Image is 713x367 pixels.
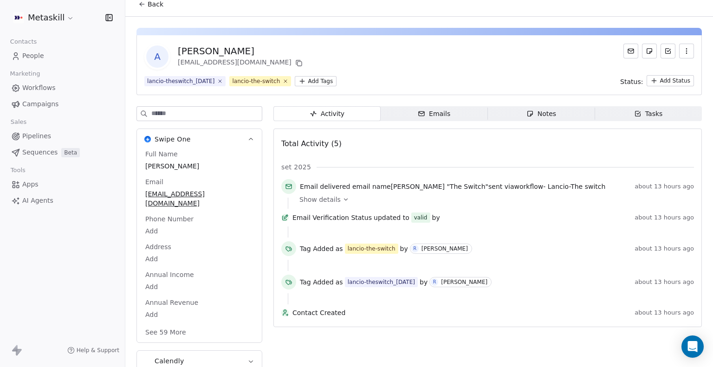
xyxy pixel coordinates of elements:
span: Campaigns [22,99,58,109]
span: Apps [22,180,39,189]
span: about 13 hours ago [635,309,694,316]
span: Annual Revenue [143,298,200,307]
span: Sequences [22,148,58,157]
span: Email delivered [300,183,350,190]
div: Emails [418,109,450,119]
span: Contact Created [292,308,631,317]
button: Swipe OneSwipe One [137,129,262,149]
a: SequencesBeta [7,145,117,160]
img: Swipe One [144,136,151,142]
span: by [400,244,408,253]
div: valid [414,213,428,222]
a: People [7,48,117,64]
div: [EMAIL_ADDRESS][DOMAIN_NAME] [178,58,305,69]
span: about 13 hours ago [635,183,694,190]
span: A [146,45,169,68]
span: Lancio-The switch [548,183,606,190]
img: Calendly [144,358,151,364]
span: email name sent via workflow - [300,182,605,191]
span: Tag Added [300,277,334,287]
span: Tag Added [300,244,334,253]
span: Full Name [143,149,180,159]
span: Marketing [6,67,44,81]
span: Add [145,226,253,236]
span: Metaskill [28,12,65,24]
span: as [336,277,343,287]
a: Campaigns [7,97,117,112]
span: Add [145,310,253,319]
a: Workflows [7,80,117,96]
span: Annual Income [143,270,196,279]
a: Help & Support [67,347,119,354]
div: Open Intercom Messenger [681,335,704,358]
div: Swipe OneSwipe One [137,149,262,342]
div: lancio-the-switch [348,245,395,253]
div: lancio-theswitch_[DATE] [147,77,214,85]
a: Apps [7,177,117,192]
img: AVATAR%20METASKILL%20-%20Colori%20Positivo.png [13,12,24,23]
a: Pipelines [7,129,117,144]
span: Show details [299,195,341,204]
span: updated to [374,213,409,222]
span: by [432,213,440,222]
span: Tools [6,163,29,177]
div: lancio-theswitch_[DATE] [348,278,415,286]
span: Email [143,177,165,187]
span: Total Activity (5) [281,139,342,148]
div: Tasks [634,109,663,119]
span: [EMAIL_ADDRESS][DOMAIN_NAME] [145,189,253,208]
span: Email Verification Status [292,213,372,222]
span: Address [143,242,173,251]
span: about 13 hours ago [635,245,694,252]
span: [PERSON_NAME] [145,161,253,171]
span: Status: [620,77,643,86]
span: about 13 hours ago [635,278,694,286]
span: set 2025 [281,162,311,172]
div: R [433,278,436,286]
span: by [420,277,428,287]
div: [PERSON_NAME] [178,45,305,58]
span: Sales [6,115,31,129]
span: Workflows [22,83,56,93]
button: Metaskill [11,10,76,26]
span: as [336,244,343,253]
span: about 13 hours ago [635,214,694,221]
span: Phone Number [143,214,195,224]
button: See 59 More [140,324,192,341]
span: Contacts [6,35,41,49]
span: Calendly [155,356,184,366]
a: Show details [299,195,687,204]
div: lancio-the-switch [232,77,280,85]
span: Add [145,254,253,264]
span: People [22,51,44,61]
span: Swipe One [155,135,191,144]
span: [PERSON_NAME] "The Switch" [391,183,488,190]
span: Help & Support [77,347,119,354]
span: AI Agents [22,196,53,206]
span: Beta [61,148,80,157]
div: [PERSON_NAME] [421,245,468,252]
div: R [413,245,416,252]
span: Add [145,282,253,291]
div: [PERSON_NAME] [441,279,487,285]
button: Add Status [647,75,694,86]
button: Add Tags [295,76,337,86]
span: Pipelines [22,131,51,141]
div: Notes [526,109,556,119]
a: AI Agents [7,193,117,208]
